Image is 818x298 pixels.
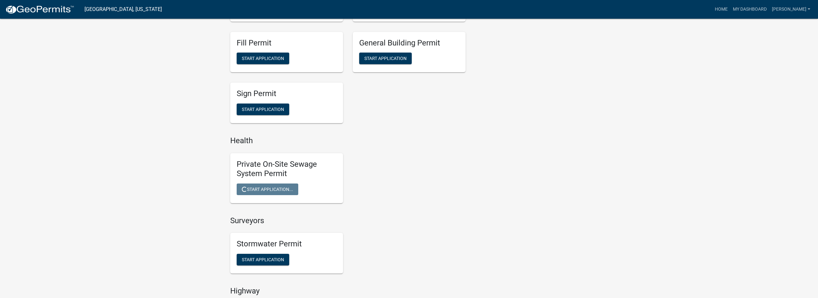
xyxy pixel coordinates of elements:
a: Home [712,3,730,15]
button: Start Application [237,53,289,64]
h5: Fill Permit [237,38,337,48]
a: [GEOGRAPHIC_DATA], [US_STATE] [84,4,162,15]
span: Start Application [242,107,284,112]
h5: Private On-Site Sewage System Permit [237,160,337,178]
button: Start Application [359,53,412,64]
h5: General Building Permit [359,38,459,48]
h5: Sign Permit [237,89,337,98]
button: Start Application [237,254,289,265]
a: My Dashboard [730,3,769,15]
span: Start Application [242,257,284,262]
h5: Stormwater Permit [237,239,337,249]
span: Start Application [242,56,284,61]
button: Start Application... [237,184,298,195]
h4: Health [230,136,466,145]
button: Start Application [237,104,289,115]
span: Start Application... [242,186,293,192]
h4: Highway [230,286,466,296]
span: Start Application [364,56,407,61]
a: [PERSON_NAME] [769,3,813,15]
h4: Surveyors [230,216,466,225]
